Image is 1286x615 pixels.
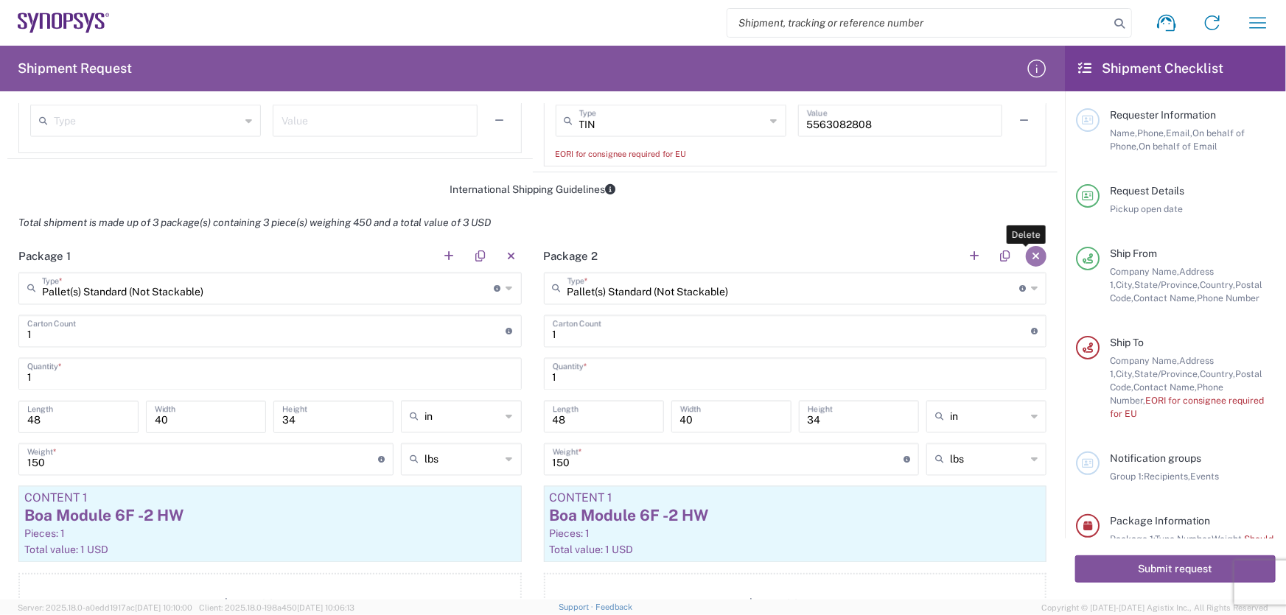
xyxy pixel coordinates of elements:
[1110,203,1183,214] span: Pickup open date
[1212,533,1244,544] span: Weight,
[1166,127,1192,138] span: Email,
[1110,127,1137,138] span: Name,
[1155,533,1177,544] span: Type,
[556,147,1035,161] div: EORI for consignee required for EU
[1041,601,1268,614] span: Copyright © [DATE]-[DATE] Agistix Inc., All Rights Reserved
[1197,292,1259,303] span: Phone Number
[24,544,516,557] div: Total value: 1 USD
[1078,60,1223,77] h2: Shipment Checklist
[1110,337,1144,348] span: Ship To
[559,602,595,611] a: Support
[550,544,1041,557] div: Total value: 1 USD
[1133,292,1197,303] span: Contact Name,
[7,217,502,228] em: Total shipment is made up of 3 package(s) containing 3 piece(s) weighing 450 and a total value of...
[1116,279,1134,290] span: City,
[18,60,132,77] h2: Shipment Request
[550,527,1041,541] div: Pieces: 1
[1133,382,1197,393] span: Contact Name,
[1139,141,1217,152] span: On behalf of Email
[1110,452,1201,464] span: Notification groups
[1110,109,1216,121] span: Requester Information
[135,603,192,612] span: [DATE] 10:10:00
[595,602,633,611] a: Feedback
[1110,247,1157,259] span: Ship From
[1110,395,1264,419] span: EORI for consignee required for EU
[1110,515,1210,527] span: Package Information
[1200,279,1235,290] span: Country,
[297,603,354,612] span: [DATE] 10:06:13
[544,249,598,264] h2: Package 2
[24,527,516,541] div: Pieces: 1
[1110,533,1155,544] span: Package 1:
[199,603,354,612] span: Client: 2025.18.0-198a450
[7,183,1058,196] div: International Shipping Guidelines
[1137,127,1166,138] span: Phone,
[727,9,1109,37] input: Shipment, tracking or reference number
[18,249,71,264] h2: Package 1
[550,492,1041,505] div: Content 1
[1110,355,1179,366] span: Company Name,
[1110,266,1179,277] span: Company Name,
[1190,471,1219,482] span: Events
[1200,368,1235,379] span: Country,
[550,505,1041,527] div: Boa Module 6F -2 HW
[1144,471,1190,482] span: Recipients,
[1177,533,1212,544] span: Number,
[24,492,516,505] div: Content 1
[1110,185,1184,197] span: Request Details
[1110,471,1144,482] span: Group 1:
[1116,368,1134,379] span: City,
[1075,555,1276,583] button: Submit request
[18,603,192,612] span: Server: 2025.18.0-a0edd1917ac
[24,505,516,527] div: Boa Module 6F -2 HW
[1134,368,1200,379] span: State/Province,
[1134,279,1200,290] span: State/Province,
